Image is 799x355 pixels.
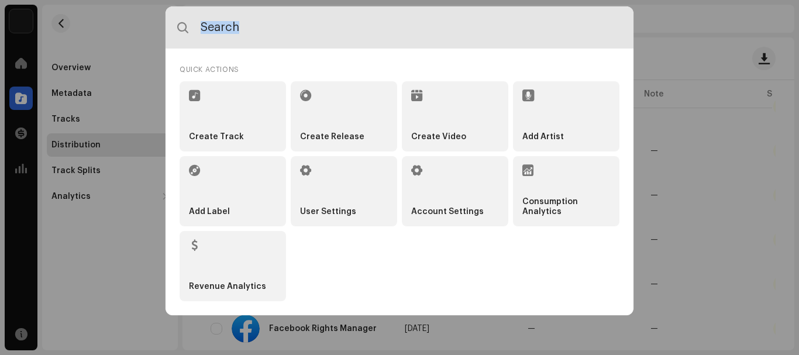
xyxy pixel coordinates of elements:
strong: Create Video [411,132,466,142]
strong: Account Settings [411,207,484,217]
strong: Create Track [189,132,244,142]
strong: Create Release [300,132,364,142]
strong: User Settings [300,207,356,217]
div: Quick Actions [180,63,619,77]
strong: Revenue Analytics [189,282,266,292]
strong: Consumption Analytics [522,197,610,217]
strong: Add Label [189,207,230,217]
input: Search [166,6,633,49]
strong: Add Artist [522,132,564,142]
